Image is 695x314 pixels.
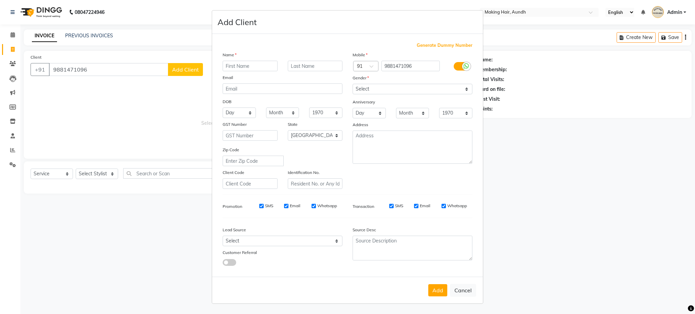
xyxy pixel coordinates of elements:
label: Anniversary [353,99,375,105]
label: Whatsapp [447,203,467,209]
label: DOB [223,99,231,105]
label: State [288,121,298,127]
input: Mobile [381,61,440,71]
label: Address [353,122,368,128]
label: Client Code [223,170,244,176]
span: Generate Dummy Number [417,42,472,49]
label: Email [223,75,233,81]
label: Gender [353,75,369,81]
h4: Add Client [218,16,257,28]
button: Cancel [450,284,476,297]
input: First Name [223,61,278,71]
label: Zip Code [223,147,239,153]
label: Email [290,203,300,209]
label: Source Desc [353,227,376,233]
label: Customer Referral [223,250,257,256]
input: Last Name [288,61,343,71]
label: Mobile [353,52,368,58]
input: Resident No. or Any Id [288,178,343,189]
label: SMS [395,203,403,209]
input: Email [223,83,342,94]
input: Enter Zip Code [223,156,284,166]
label: Promotion [223,203,242,210]
label: Lead Source [223,227,246,233]
label: GST Number [223,121,247,127]
input: GST Number [223,130,278,141]
label: Transaction [353,203,374,210]
label: Identification No. [288,170,320,176]
label: Name [223,52,237,58]
button: Add [428,284,447,296]
label: Email [420,203,430,209]
label: Whatsapp [317,203,337,209]
input: Client Code [223,178,278,189]
label: SMS [265,203,273,209]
